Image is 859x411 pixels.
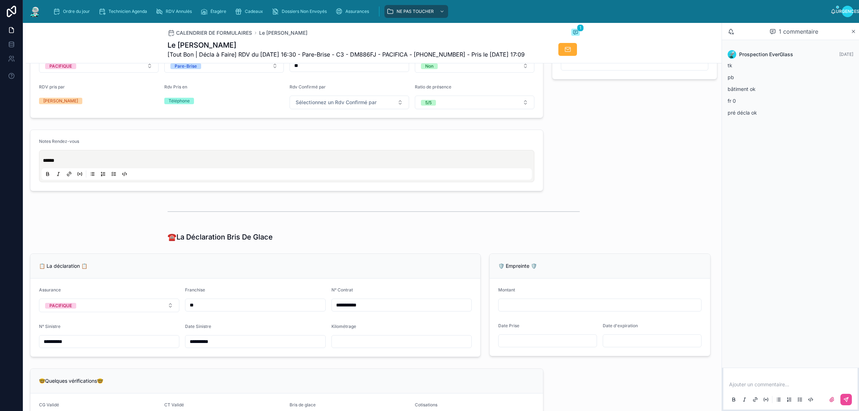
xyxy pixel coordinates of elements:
font: [Tout Bon | Décla à Faire] RDV du [DATE] 16:30 - Pare-Brise - C3 - DM886FJ - PACIFICA - [PHONE_NU... [168,51,525,58]
font: pré décla ok [728,110,757,116]
font: N° Contrat [331,287,353,292]
a: NE PAS TOUCHER [384,5,448,18]
font: ☎️La Déclaration Bris De Glace [168,233,273,241]
font: EverGlass [769,51,793,57]
font: Rdv Confirmé par [290,84,326,90]
font: pb [728,74,734,80]
font: Franchise [185,287,205,292]
button: Bouton de sélection [415,96,534,109]
button: Bouton de sélection [415,59,534,73]
font: Cotisations [415,402,437,407]
font: Assurance [39,287,61,292]
font: Rdv Pris en [164,84,187,90]
font: Téléphone [169,98,190,103]
a: Étagère [198,5,231,18]
font: RDV pris par [39,84,65,90]
font: tk [728,62,732,68]
font: Kilométrage [331,324,356,329]
font: bâtiment ok [728,86,756,92]
font: Notes Rendez-vous [39,139,79,144]
a: Ordre du jour [51,5,95,18]
a: Le [PERSON_NAME] [259,29,307,37]
font: [DATE] [839,52,853,57]
font: N° Sinistre [39,324,60,329]
font: RDV Annulés [166,9,192,14]
font: Cadeaux [245,9,263,14]
button: Bouton de sélection [39,299,179,312]
font: [PERSON_NAME] [43,98,78,103]
font: CT Validé [164,402,184,407]
font: CALENDRIER DE FORMULAIRES [176,30,252,36]
a: Cadeaux [233,5,268,18]
font: 🛡️ Empreinte 🛡️ [498,263,537,269]
font: Ratio de présence [415,84,451,90]
font: Le [PERSON_NAME] [259,30,307,36]
font: Montant [498,287,515,292]
button: Bouton de sélection [164,59,284,73]
font: Prospection [739,51,768,57]
font: fr 0 [728,98,736,104]
a: RDV Annulés [154,5,197,18]
font: Le [PERSON_NAME] [168,41,236,49]
button: Bouton de sélection [39,59,159,73]
font: Assurances [345,9,369,14]
font: NE PAS TOUCHER [397,9,434,14]
font: 1 commentaire [779,28,818,35]
font: Bris de glace [290,402,316,407]
font: 📋 La déclaration 📋 [39,263,87,269]
font: Sélectionnez un Rdv Confirmé par [296,99,377,105]
font: Technicien Agenda [108,9,147,14]
font: Étagère [210,9,226,14]
font: Pare-Brise [175,63,197,69]
font: Date Prise [498,323,519,328]
a: Assurances [333,5,374,18]
font: 1 [579,25,581,30]
img: Logo de l'application [29,6,42,17]
font: Ordre du jour [63,9,90,14]
font: 5/5 [425,100,432,105]
font: Non [425,63,433,69]
font: PACIFIQUE [49,63,72,69]
font: Dossiers Non Envoyés [282,9,327,14]
font: PACIFIQUE [49,303,72,308]
a: CALENDRIER DE FORMULAIRES [168,29,252,37]
button: 1 [571,29,580,37]
div: contenu déroulant [47,4,830,19]
font: Date d'expiration [603,323,638,328]
button: Bouton de sélection [290,96,409,109]
font: 🤓Quelques vérifications🤓 [39,378,103,384]
a: Dossiers Non Envoyés [270,5,332,18]
font: CG Validé [39,402,59,407]
a: Technicien Agenda [96,5,152,18]
font: Date Sinistre [185,324,211,329]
